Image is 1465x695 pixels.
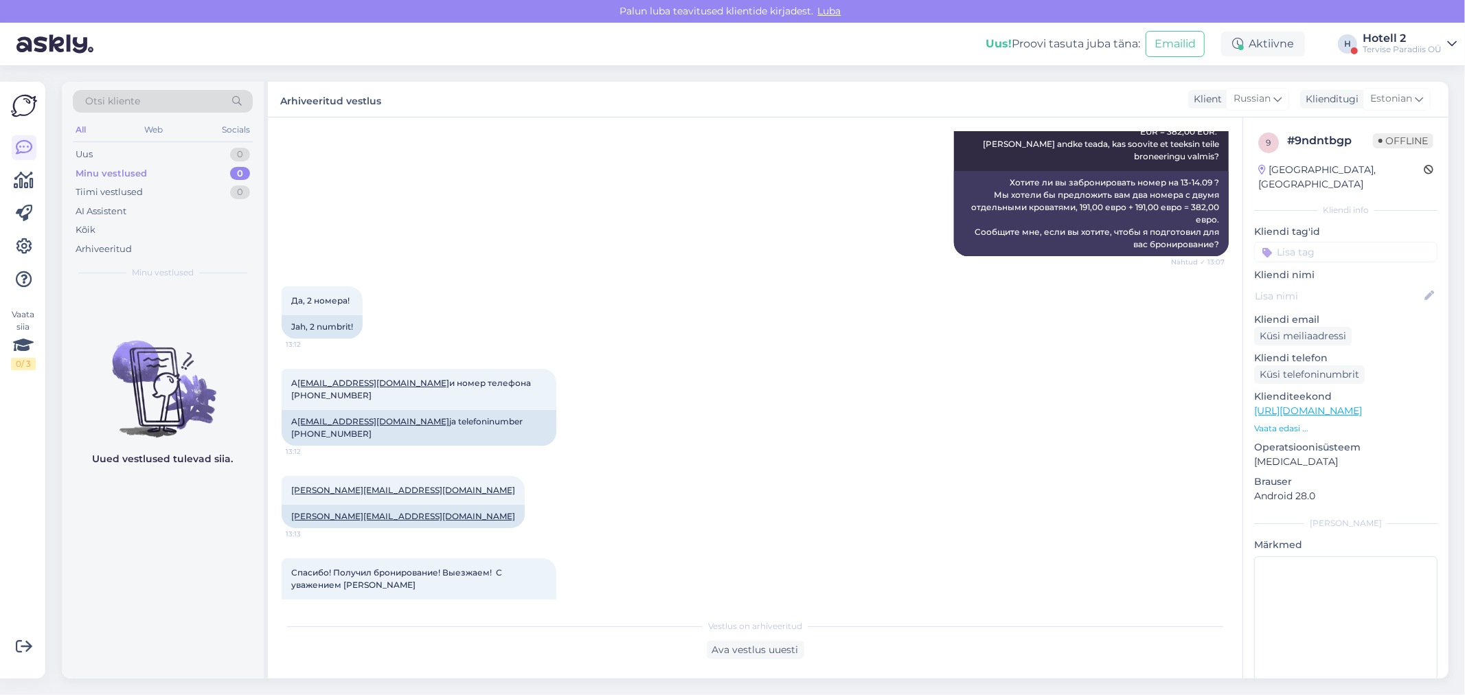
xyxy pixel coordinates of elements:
[76,167,147,181] div: Minu vestlused
[286,339,337,350] span: 13:12
[297,416,449,426] a: [EMAIL_ADDRESS][DOMAIN_NAME]
[1254,389,1438,404] p: Klienditeekond
[142,121,166,139] div: Web
[1146,31,1205,57] button: Emailid
[1254,351,1438,365] p: Kliendi telefon
[1258,163,1424,192] div: [GEOGRAPHIC_DATA], [GEOGRAPHIC_DATA]
[1255,288,1422,304] input: Lisa nimi
[1254,455,1438,469] p: [MEDICAL_DATA]
[76,205,126,218] div: AI Assistent
[1254,538,1438,552] p: Märkmed
[132,266,194,279] span: Minu vestlused
[1338,34,1357,54] div: H
[286,529,337,539] span: 13:13
[1254,405,1362,417] a: [URL][DOMAIN_NAME]
[73,121,89,139] div: All
[708,620,802,633] span: Vestlus on arhiveeritud
[291,511,515,521] a: [PERSON_NAME][EMAIL_ADDRESS][DOMAIN_NAME]
[230,185,250,199] div: 0
[291,485,515,495] a: [PERSON_NAME][EMAIL_ADDRESS][DOMAIN_NAME]
[286,446,337,457] span: 13:12
[1254,422,1438,435] p: Vaata edasi ...
[1300,92,1359,106] div: Klienditugi
[954,171,1229,256] div: Хотите ли вы забронировать номер на 13-14.09 ? Мы хотели бы предложить вам два номера с двумя отд...
[1254,475,1438,489] p: Brauser
[1254,312,1438,327] p: Kliendi email
[11,308,36,370] div: Vaata siia
[1254,242,1438,262] input: Lisa tag
[1221,32,1305,56] div: Aktiivne
[230,167,250,181] div: 0
[11,93,37,119] img: Askly Logo
[707,641,804,659] div: Ava vestlus uuesti
[282,410,556,446] div: A ja telefoninumber [PHONE_NUMBER]
[1254,204,1438,216] div: Kliendi info
[11,358,36,370] div: 0 / 3
[1254,268,1438,282] p: Kliendi nimi
[1254,440,1438,455] p: Operatsioonisüsteem
[282,315,363,339] div: Jah, 2 numbrit!
[1363,33,1442,44] div: Hotell 2
[280,90,381,109] label: Arhiveeritud vestlus
[1373,133,1433,148] span: Offline
[297,378,449,388] a: [EMAIL_ADDRESS][DOMAIN_NAME]
[1254,365,1365,384] div: Küsi telefoninumbrit
[76,185,143,199] div: Tiimi vestlused
[1171,257,1225,267] span: Nähtud ✓ 13:07
[291,567,504,590] span: Спасибо! Получил бронирование! Выезжаем! С уважением [PERSON_NAME]
[76,242,132,256] div: Arhiveeritud
[76,223,95,237] div: Kõik
[62,316,264,440] img: No chats
[291,378,533,400] span: A и номер телефона [PHONE_NUMBER]
[1363,33,1457,55] a: Hotell 2Tervise Paradiis OÜ
[814,5,845,17] span: Luba
[1287,133,1373,149] div: # 9ndntbgp
[76,148,93,161] div: Uus
[291,295,350,306] span: Да, 2 номера!
[1254,327,1352,345] div: Küsi meiliaadressi
[219,121,253,139] div: Socials
[1254,489,1438,503] p: Android 28.0
[1234,91,1271,106] span: Russian
[85,94,140,109] span: Otsi kliente
[230,148,250,161] div: 0
[1188,92,1222,106] div: Klient
[1254,225,1438,239] p: Kliendi tag'id
[986,37,1012,50] b: Uus!
[93,452,234,466] p: Uued vestlused tulevad siia.
[1363,44,1442,55] div: Tervise Paradiis OÜ
[1267,137,1271,148] span: 9
[986,36,1140,52] div: Proovi tasuta juba täna:
[1370,91,1412,106] span: Estonian
[1254,517,1438,529] div: [PERSON_NAME]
